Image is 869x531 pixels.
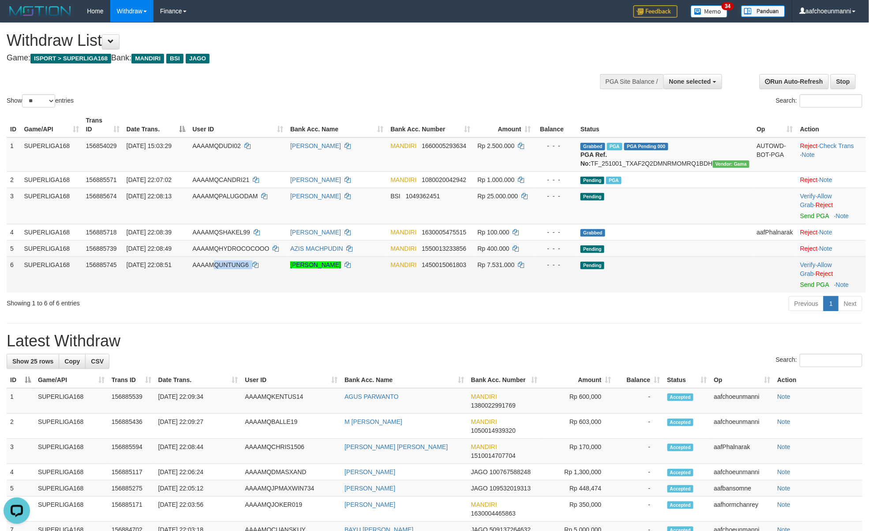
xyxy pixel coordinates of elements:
a: Run Auto-Refresh [760,74,829,89]
a: [PERSON_NAME] [290,193,341,200]
a: Verify [800,193,816,200]
h4: Game: Bank: [7,54,570,63]
div: - - - [538,141,573,150]
a: Note [777,393,790,400]
a: Allow Grab [800,193,832,208]
span: 156854029 [86,142,117,149]
span: MANDIRI [471,501,497,508]
span: 156885674 [86,193,117,200]
span: AAAAMQDUDI02 [192,142,241,149]
a: [PERSON_NAME] [290,261,341,268]
td: 156885594 [108,439,155,464]
td: SUPERLIGA168 [21,188,82,224]
span: Copy 109532019313 to clipboard [490,485,531,492]
span: Copy 1510014707704 to clipboard [471,452,516,459]
span: MANDIRI [390,229,416,236]
td: · · [797,188,866,224]
a: [PERSON_NAME] [PERSON_NAME] [345,443,448,450]
span: Rp 100.000 [478,229,509,236]
a: Note [820,245,833,252]
a: CSV [85,354,109,369]
span: Accepted [667,501,694,509]
th: Bank Acc. Name: activate to sort column ascending [287,112,387,137]
span: AAAAMQCANDRI21 [192,176,249,183]
span: Pending [581,245,604,253]
a: Note [777,468,790,475]
td: 3 [7,439,34,464]
td: SUPERLIGA168 [34,388,108,414]
a: [PERSON_NAME] [290,176,341,183]
td: [DATE] 22:08:44 [155,439,242,464]
th: Trans ID: activate to sort column ascending [108,372,155,388]
span: MANDIRI [471,393,497,400]
span: BSI [166,54,184,63]
td: - [615,497,664,522]
div: - - - [538,244,573,253]
span: Copy 1050014939320 to clipboard [471,427,516,434]
span: [DATE] 15:03:29 [127,142,172,149]
th: Amount: activate to sort column ascending [474,112,535,137]
span: MANDIRI [390,245,416,252]
span: None selected [669,78,711,85]
td: aafbansomne [710,480,774,497]
a: Note [777,418,790,425]
span: Pending [581,177,604,184]
span: Rp 7.531.000 [478,261,515,268]
a: Send PGA [800,212,829,219]
th: Status: activate to sort column ascending [664,372,711,388]
span: Rp 2.500.000 [478,142,515,149]
td: - [615,464,664,480]
td: SUPERLIGA168 [34,497,108,522]
td: 156885117 [108,464,155,480]
th: Op: activate to sort column ascending [710,372,774,388]
th: Action [797,112,866,137]
td: 2 [7,171,21,188]
span: MANDIRI [471,443,497,450]
td: AAAAMQCHRIS1506 [241,439,341,464]
td: Rp 1,300,000 [541,464,615,480]
div: PGA Site Balance / [600,74,663,89]
a: Check Trans [820,142,854,149]
td: 1 [7,388,34,414]
span: Pending [581,193,604,201]
input: Search: [800,94,862,108]
img: panduan.png [741,5,785,17]
span: Accepted [667,469,694,476]
th: Action [774,372,862,388]
span: AAAAMQPALUGODAM [192,193,258,200]
span: 156885571 [86,176,117,183]
td: 156885539 [108,388,155,414]
td: 1 [7,137,21,172]
td: SUPERLIGA168 [34,464,108,480]
td: 156885436 [108,414,155,439]
td: AAAAMQJPMAXWIN734 [241,480,341,497]
span: JAGO [471,468,488,475]
a: Send PGA [800,281,829,288]
span: Copy 1080020042942 to clipboard [422,176,466,183]
a: Note [802,151,815,158]
span: MANDIRI [390,142,416,149]
td: SUPERLIGA168 [21,240,82,256]
span: AAAAMQSHAKEL99 [192,229,250,236]
td: - [615,388,664,414]
span: · [800,261,832,277]
span: JAGO [186,54,210,63]
span: Copy 1660005293634 to clipboard [422,142,466,149]
span: Pending [581,262,604,269]
td: TF_251001_TXAF2Q2DMNRMOMRQ1BDH [577,137,753,172]
span: AAAAMQHYDROCOCOOO [192,245,269,252]
td: [DATE] 22:06:24 [155,464,242,480]
a: Show 25 rows [7,354,59,369]
td: 6 [7,256,21,293]
span: MANDIRI [131,54,164,63]
span: [DATE] 22:07:02 [127,176,172,183]
span: 156885745 [86,261,117,268]
span: Rp 400.000 [478,245,509,252]
td: - [615,439,664,464]
span: Marked by aafchoeunmanni [606,177,622,184]
td: · · [797,256,866,293]
img: Button%20Memo.svg [691,5,728,18]
img: MOTION_logo.png [7,4,74,18]
span: Vendor URL: https://trx31.1velocity.biz [713,160,750,168]
button: None selected [663,74,722,89]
